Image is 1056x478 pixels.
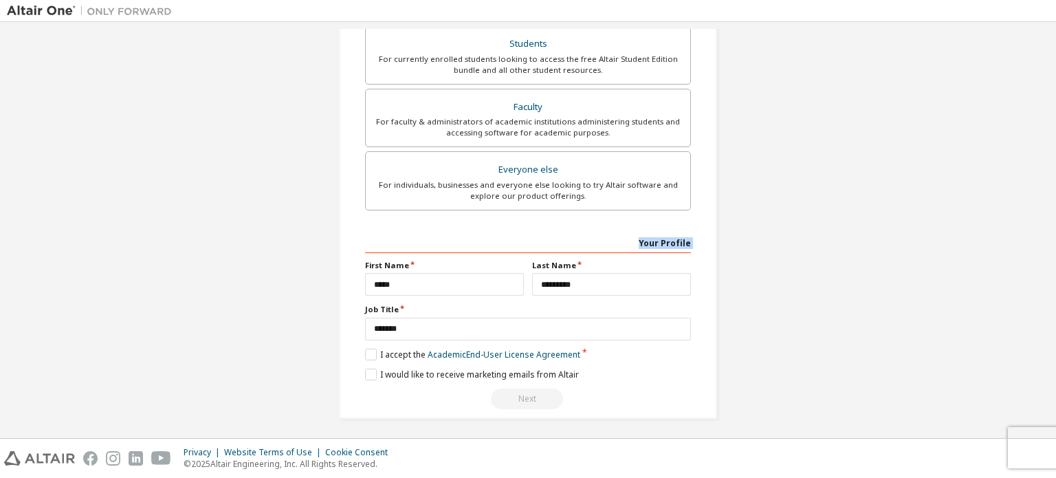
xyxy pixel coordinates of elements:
[224,447,325,458] div: Website Terms of Use
[184,447,224,458] div: Privacy
[129,451,143,466] img: linkedin.svg
[374,160,682,180] div: Everyone else
[365,369,579,380] label: I would like to receive marketing emails from Altair
[374,54,682,76] div: For currently enrolled students looking to access the free Altair Student Edition bundle and all ...
[374,34,682,54] div: Students
[532,260,691,271] label: Last Name
[365,260,524,271] label: First Name
[4,451,75,466] img: altair_logo.svg
[151,451,171,466] img: youtube.svg
[428,349,580,360] a: Academic End-User License Agreement
[365,231,691,253] div: Your Profile
[365,349,580,360] label: I accept the
[7,4,179,18] img: Altair One
[106,451,120,466] img: instagram.svg
[374,180,682,202] div: For individuals, businesses and everyone else looking to try Altair software and explore our prod...
[83,451,98,466] img: facebook.svg
[374,98,682,117] div: Faculty
[365,389,691,409] div: Email already exists
[374,116,682,138] div: For faculty & administrators of academic institutions administering students and accessing softwa...
[325,447,396,458] div: Cookie Consent
[365,304,691,315] label: Job Title
[184,458,396,470] p: © 2025 Altair Engineering, Inc. All Rights Reserved.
